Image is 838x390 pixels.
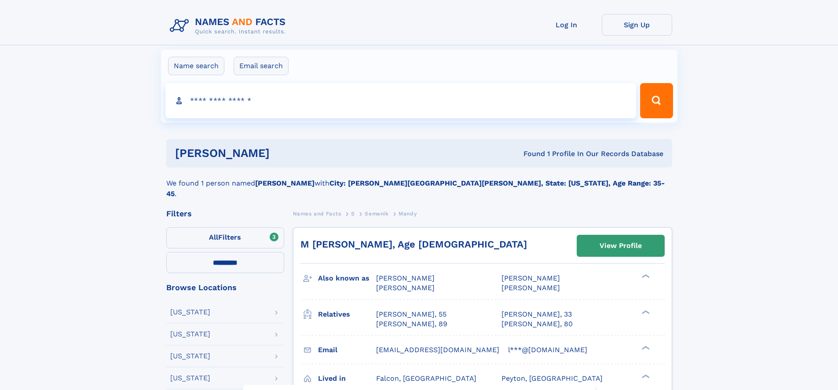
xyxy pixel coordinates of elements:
a: [PERSON_NAME], 33 [501,310,572,319]
a: M [PERSON_NAME], Age [DEMOGRAPHIC_DATA] [300,239,527,250]
span: Falcon, [GEOGRAPHIC_DATA] [376,374,476,383]
span: Semenik [365,211,388,217]
div: Filters [166,210,284,218]
a: [PERSON_NAME], 80 [501,319,573,329]
div: We found 1 person named with . [166,168,672,199]
span: All [209,233,218,241]
span: [PERSON_NAME] [376,274,435,282]
span: l***@[DOMAIN_NAME] [508,346,587,354]
a: Names and Facts [293,208,341,219]
div: [US_STATE] [170,353,210,360]
a: View Profile [577,235,664,256]
span: [EMAIL_ADDRESS][DOMAIN_NAME] [376,346,499,354]
span: [PERSON_NAME] [376,284,435,292]
a: [PERSON_NAME], 89 [376,319,447,329]
div: Browse Locations [166,284,284,292]
div: [US_STATE] [170,309,210,316]
a: Log In [531,14,602,36]
h3: Email [318,343,376,357]
h3: Lived in [318,371,376,386]
a: S [351,208,355,219]
span: [PERSON_NAME] [501,284,560,292]
label: Filters [166,227,284,248]
input: search input [165,83,637,118]
a: [PERSON_NAME], 55 [376,310,446,319]
label: Name search [168,57,224,75]
label: Email search [234,57,289,75]
h3: Also known as [318,271,376,286]
a: Semenik [365,208,388,219]
a: Sign Up [602,14,672,36]
span: Peyton, [GEOGRAPHIC_DATA] [501,374,603,383]
span: Mandy [399,211,417,217]
div: ❯ [640,273,650,279]
div: Found 1 Profile In Our Records Database [396,149,663,159]
b: [PERSON_NAME] [255,179,315,187]
div: [US_STATE] [170,331,210,338]
h3: Relatives [318,307,376,322]
div: ❯ [640,345,650,350]
span: [PERSON_NAME] [501,274,560,282]
div: [US_STATE] [170,375,210,382]
div: ❯ [640,373,650,379]
div: ❯ [640,309,650,315]
button: Search Button [640,83,673,118]
div: View Profile [600,236,642,256]
span: S [351,211,355,217]
h1: [PERSON_NAME] [175,148,397,159]
img: Logo Names and Facts [166,14,293,38]
b: City: [PERSON_NAME][GEOGRAPHIC_DATA][PERSON_NAME], State: [US_STATE], Age Range: 35-45 [166,179,665,198]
